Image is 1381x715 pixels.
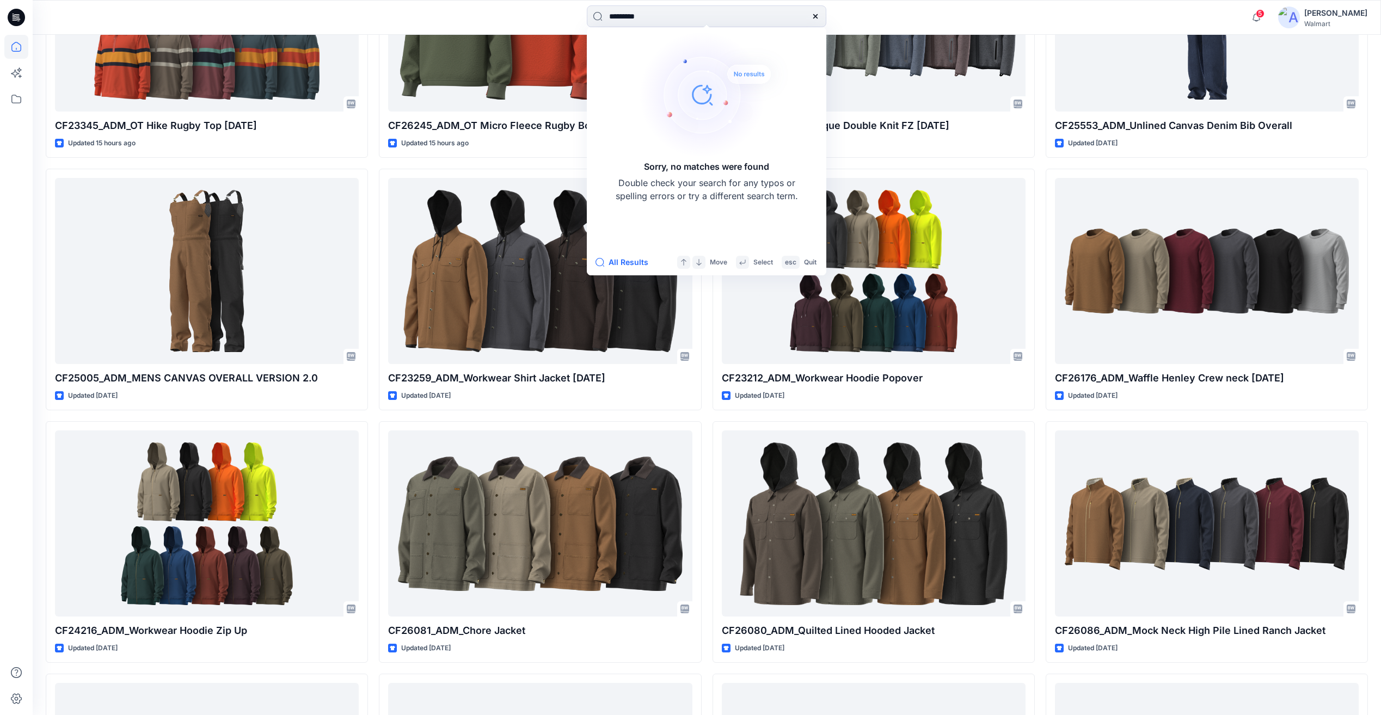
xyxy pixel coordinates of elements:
[388,118,692,133] p: CF26245_ADM_OT Micro Fleece Rugby Boys [DATE]
[1068,390,1118,402] p: Updated [DATE]
[55,371,359,386] p: CF25005_ADM_MENS CANVAS OVERALL VERSION 2.0
[753,257,773,268] p: Select
[1055,430,1359,616] a: CF26086_ADM_Mock Neck High Pile Lined Ranch Jacket
[68,138,136,149] p: Updated 15 hours ago
[785,257,796,268] p: esc
[710,257,727,268] p: Move
[1055,178,1359,363] a: CF26176_ADM_Waffle Henley Crew neck 01OCT25
[1304,20,1367,28] div: Walmart
[55,118,359,133] p: CF23345_ADM_OT Hike Rugby Top [DATE]
[401,643,451,654] p: Updated [DATE]
[1055,623,1359,638] p: CF26086_ADM_Mock Neck High Pile Lined Ranch Jacket
[804,257,817,268] p: Quit
[1304,7,1367,20] div: [PERSON_NAME]
[722,623,1026,638] p: CF26080_ADM_Quilted Lined Hooded Jacket
[388,430,692,616] a: CF26081_ADM_Chore Jacket
[735,643,784,654] p: Updated [DATE]
[68,643,118,654] p: Updated [DATE]
[1256,9,1265,18] span: 5
[68,390,118,402] p: Updated [DATE]
[1068,138,1118,149] p: Updated [DATE]
[722,118,1026,133] p: CF26151_ADM_AW Pique Double Knit FZ [DATE]
[388,623,692,638] p: CF26081_ADM_Chore Jacket
[722,371,1026,386] p: CF23212_ADM_Workwear Hoodie Popover
[55,178,359,363] a: CF25005_ADM_MENS CANVAS OVERALL VERSION 2.0
[55,430,359,616] a: CF24216_ADM_Workwear Hoodie Zip Up
[1278,7,1300,28] img: avatar
[55,623,359,638] p: CF24216_ADM_Workwear Hoodie Zip Up
[388,371,692,386] p: CF23259_ADM_Workwear Shirt Jacket [DATE]
[639,29,791,160] img: Sorry, no matches were found
[401,390,451,402] p: Updated [DATE]
[735,390,784,402] p: Updated [DATE]
[1068,643,1118,654] p: Updated [DATE]
[1055,118,1359,133] p: CF25553_ADM_Unlined Canvas Denim Bib Overall
[401,138,469,149] p: Updated 15 hours ago
[596,256,655,269] button: All Results
[1055,371,1359,386] p: CF26176_ADM_Waffle Henley Crew neck [DATE]
[722,430,1026,616] a: CF26080_ADM_Quilted Lined Hooded Jacket
[644,160,769,173] h5: Sorry, no matches were found
[388,178,692,363] a: CF23259_ADM_Workwear Shirt Jacket 05OCT25
[614,176,799,202] p: Double check your search for any typos or spelling errors or try a different search term.
[722,178,1026,363] a: CF23212_ADM_Workwear Hoodie Popover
